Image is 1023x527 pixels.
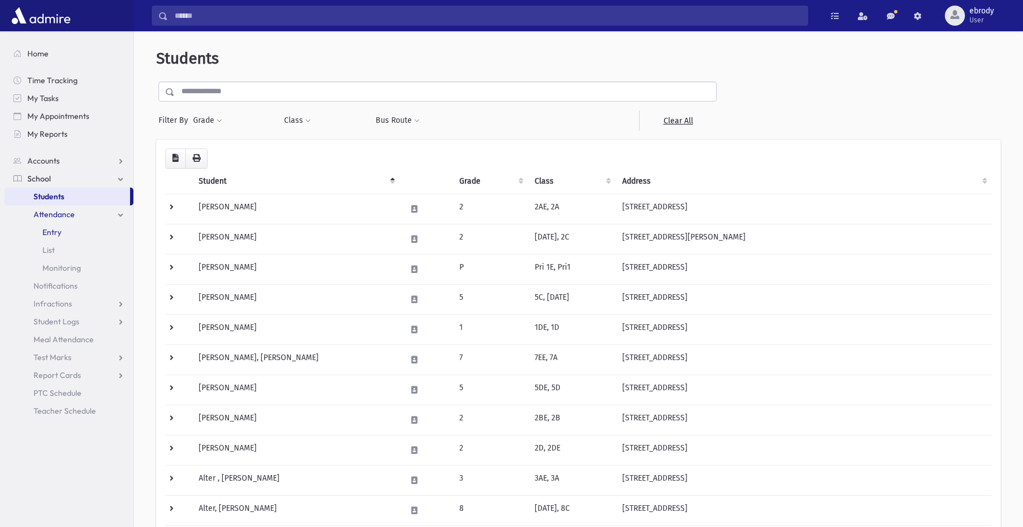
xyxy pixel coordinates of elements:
td: [STREET_ADDRESS] [616,495,992,525]
a: My Reports [4,125,133,143]
td: [STREET_ADDRESS] [616,465,992,495]
td: 2 [453,224,528,254]
span: Student Logs [33,317,79,327]
a: Time Tracking [4,71,133,89]
span: Notifications [33,281,78,291]
a: My Appointments [4,107,133,125]
span: Test Marks [33,352,71,362]
td: [STREET_ADDRESS] [616,344,992,375]
td: 1DE, 1D [528,314,616,344]
td: 2AE, 2A [528,194,616,224]
td: [PERSON_NAME] [192,314,399,344]
a: Home [4,45,133,63]
span: PTC Schedule [33,388,81,398]
button: CSV [165,148,186,169]
a: Entry [4,223,133,241]
td: [PERSON_NAME], [PERSON_NAME] [192,344,399,375]
span: Accounts [27,156,60,166]
a: Students [4,188,130,205]
a: Teacher Schedule [4,402,133,420]
span: User [969,16,994,25]
td: 2 [453,435,528,465]
td: 1 [453,314,528,344]
span: My Tasks [27,93,59,103]
span: Students [156,49,219,68]
th: Student: activate to sort column descending [192,169,399,194]
td: [STREET_ADDRESS] [616,375,992,405]
td: [PERSON_NAME] [192,375,399,405]
td: Alter, [PERSON_NAME] [192,495,399,525]
td: [STREET_ADDRESS] [616,254,992,284]
td: 8 [453,495,528,525]
td: [PERSON_NAME] [192,194,399,224]
span: Entry [42,227,61,237]
span: My Reports [27,129,68,139]
td: 7 [453,344,528,375]
span: Attendance [33,209,75,219]
th: Address: activate to sort column ascending [616,169,992,194]
span: Meal Attendance [33,334,94,344]
td: 3AE, 3A [528,465,616,495]
td: [STREET_ADDRESS] [616,405,992,435]
span: My Appointments [27,111,89,121]
td: 7EE, 7A [528,344,616,375]
a: School [4,170,133,188]
td: [STREET_ADDRESS] [616,194,992,224]
a: PTC Schedule [4,384,133,402]
span: Filter By [159,114,193,126]
td: [STREET_ADDRESS] [616,314,992,344]
a: Accounts [4,152,133,170]
td: 2BE, 2B [528,405,616,435]
a: Clear All [639,111,717,131]
span: ebrody [969,7,994,16]
button: Bus Route [375,111,420,131]
th: Grade: activate to sort column ascending [453,169,528,194]
td: 5 [453,375,528,405]
td: Alter , [PERSON_NAME] [192,465,399,495]
td: 5 [453,284,528,314]
span: School [27,174,51,184]
td: 3 [453,465,528,495]
span: Time Tracking [27,75,78,85]
td: [PERSON_NAME] [192,405,399,435]
td: [STREET_ADDRESS][PERSON_NAME] [616,224,992,254]
button: Grade [193,111,223,131]
button: Print [185,148,208,169]
span: Report Cards [33,370,81,380]
td: [STREET_ADDRESS] [616,435,992,465]
span: Students [33,191,64,202]
span: List [42,245,55,255]
td: [STREET_ADDRESS] [616,284,992,314]
a: Report Cards [4,366,133,384]
a: Test Marks [4,348,133,366]
td: 5DE, 5D [528,375,616,405]
span: Infractions [33,299,72,309]
td: 5C, [DATE] [528,284,616,314]
a: Student Logs [4,313,133,330]
span: Home [27,49,49,59]
span: Monitoring [42,263,81,273]
td: [PERSON_NAME] [192,224,399,254]
input: Search [168,6,808,26]
span: Teacher Schedule [33,406,96,416]
a: My Tasks [4,89,133,107]
a: List [4,241,133,259]
td: 2D, 2DE [528,435,616,465]
button: Class [284,111,311,131]
a: Notifications [4,277,133,295]
a: Attendance [4,205,133,223]
a: Meal Attendance [4,330,133,348]
td: P [453,254,528,284]
td: [PERSON_NAME] [192,254,399,284]
td: [DATE], 8C [528,495,616,525]
td: 2 [453,405,528,435]
td: 2 [453,194,528,224]
td: [PERSON_NAME] [192,435,399,465]
a: Monitoring [4,259,133,277]
img: AdmirePro [9,4,73,27]
th: Class: activate to sort column ascending [528,169,616,194]
td: Pri 1E, Pri1 [528,254,616,284]
td: [PERSON_NAME] [192,284,399,314]
td: [DATE], 2C [528,224,616,254]
a: Infractions [4,295,133,313]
